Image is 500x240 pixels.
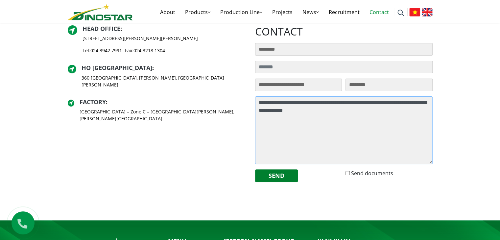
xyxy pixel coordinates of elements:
[80,99,245,106] h2: :
[82,74,245,88] p: 360 [GEOGRAPHIC_DATA], [PERSON_NAME], [GEOGRAPHIC_DATA][PERSON_NAME]
[255,25,433,38] h2: contact
[83,47,198,54] p: Tel: - Fax:
[397,10,404,16] img: search
[68,100,74,106] img: directer
[82,64,152,72] a: HO [GEOGRAPHIC_DATA]
[255,169,298,182] button: Send
[422,8,433,16] img: English
[83,25,198,33] h2: :
[68,25,77,35] img: directer
[351,169,393,177] label: Send documents
[83,25,120,33] a: Head Office
[180,2,215,23] a: Products
[215,2,267,23] a: Production Line
[365,2,394,23] a: Contact
[80,98,106,106] a: Factory
[90,47,122,54] a: 024 3942 7991
[68,4,133,20] img: logo
[409,8,420,16] img: Tiếng Việt
[82,64,245,72] h2: :
[155,2,180,23] a: About
[298,2,324,23] a: News
[267,2,298,23] a: Projects
[324,2,365,23] a: Recruitment
[68,65,76,73] img: directer
[83,35,198,42] p: [STREET_ADDRESS][PERSON_NAME][PERSON_NAME]
[133,47,165,54] a: 024 3218 1304
[80,108,245,122] p: [GEOGRAPHIC_DATA] – Zone C – [GEOGRAPHIC_DATA][PERSON_NAME], [PERSON_NAME][GEOGRAPHIC_DATA]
